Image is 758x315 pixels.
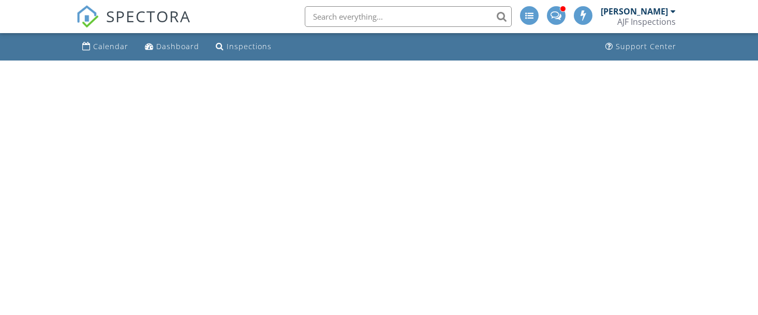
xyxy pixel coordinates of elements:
div: Calendar [93,41,128,51]
a: Support Center [601,37,680,56]
span: SPECTORA [106,5,191,27]
div: AJF Inspections [617,17,676,27]
div: Inspections [227,41,272,51]
input: Search everything... [305,6,512,27]
div: [PERSON_NAME] [601,6,668,17]
a: Inspections [212,37,276,56]
a: Calendar [78,37,132,56]
div: Dashboard [156,41,199,51]
div: Support Center [616,41,676,51]
a: SPECTORA [76,14,191,36]
img: The Best Home Inspection Software - Spectora [76,5,99,28]
a: Dashboard [141,37,203,56]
